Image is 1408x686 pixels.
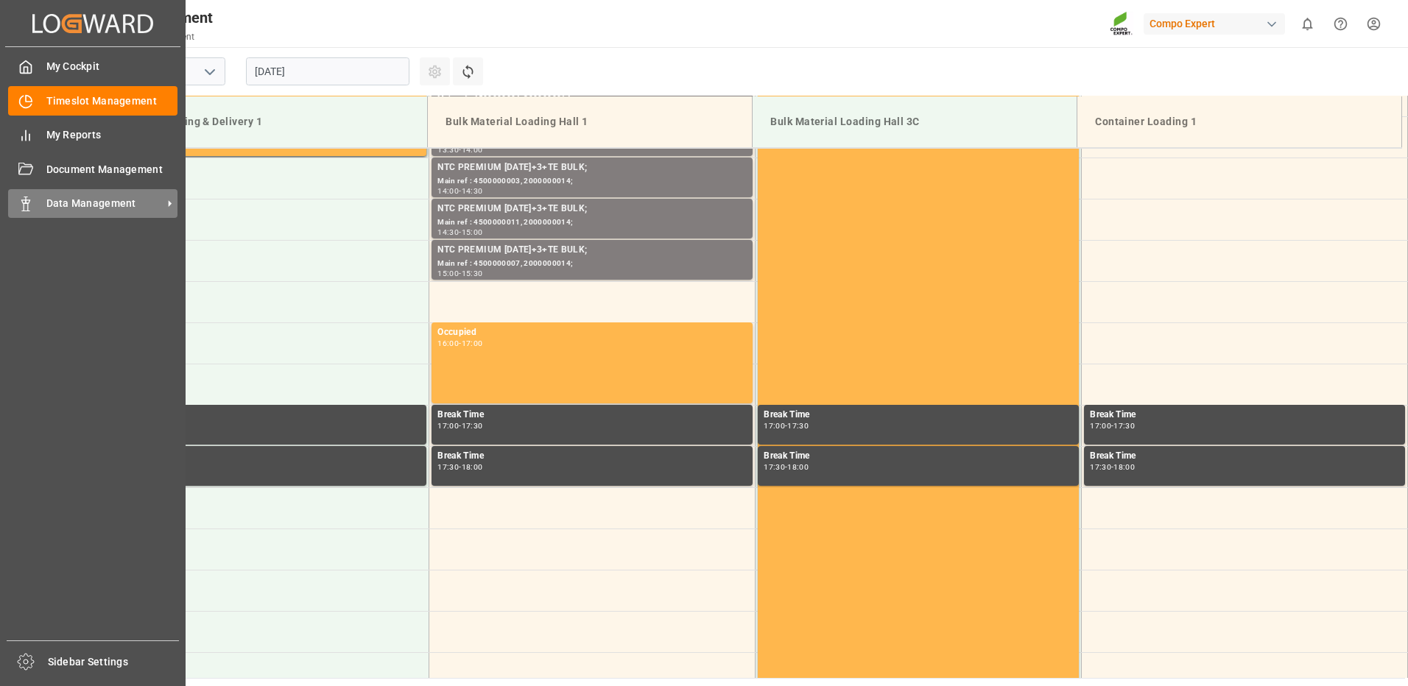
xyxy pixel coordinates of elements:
[437,464,459,470] div: 17:30
[437,449,747,464] div: Break Time
[459,422,461,429] div: -
[462,229,483,236] div: 15:00
[437,160,747,175] div: NTC PREMIUM [DATE]+3+TE BULK;
[111,408,420,422] div: Break Time
[1090,464,1111,470] div: 17:30
[459,146,461,153] div: -
[111,449,420,464] div: Break Time
[787,464,809,470] div: 18:00
[437,243,747,258] div: NTC PREMIUM [DATE]+3+TE BULK;
[437,216,747,229] div: Main ref : 4500000011, 2000000014;
[1324,7,1357,40] button: Help Center
[462,464,483,470] div: 18:00
[1291,7,1324,40] button: show 0 new notifications
[8,86,177,115] a: Timeslot Management
[1113,464,1135,470] div: 18:00
[459,340,461,347] div: -
[462,188,483,194] div: 14:30
[46,196,163,211] span: Data Management
[459,229,461,236] div: -
[459,270,461,277] div: -
[437,229,459,236] div: 14:30
[46,93,178,109] span: Timeslot Management
[764,422,785,429] div: 17:00
[764,464,785,470] div: 17:30
[1144,13,1285,35] div: Compo Expert
[437,202,747,216] div: NTC PREMIUM [DATE]+3+TE BULK;
[46,162,178,177] span: Document Management
[437,422,459,429] div: 17:00
[764,108,1065,135] div: Bulk Material Loading Hall 3C
[1090,422,1111,429] div: 17:00
[1089,108,1390,135] div: Container Loading 1
[437,175,747,188] div: Main ref : 4500000003, 2000000014;
[1090,408,1399,422] div: Break Time
[459,464,461,470] div: -
[246,57,409,85] input: DD.MM.YYYY
[1090,449,1399,464] div: Break Time
[1144,10,1291,38] button: Compo Expert
[440,108,740,135] div: Bulk Material Loading Hall 1
[1111,464,1113,470] div: -
[46,127,178,143] span: My Reports
[48,654,180,670] span: Sidebar Settings
[8,52,177,81] a: My Cockpit
[1113,422,1135,429] div: 17:30
[785,464,787,470] div: -
[437,340,459,347] div: 16:00
[198,60,220,83] button: open menu
[787,422,809,429] div: 17:30
[785,422,787,429] div: -
[462,146,483,153] div: 14:00
[462,340,483,347] div: 17:00
[437,146,459,153] div: 13:30
[46,59,178,74] span: My Cockpit
[437,325,747,340] div: Occupied
[437,270,459,277] div: 15:00
[1110,11,1133,37] img: Screenshot%202023-09-29%20at%2010.02.21.png_1712312052.png
[764,449,1073,464] div: Break Time
[437,258,747,270] div: Main ref : 4500000007, 2000000014;
[764,408,1073,422] div: Break Time
[459,188,461,194] div: -
[437,188,459,194] div: 14:00
[462,422,483,429] div: 17:30
[462,270,483,277] div: 15:30
[115,108,415,135] div: Paletts Loading & Delivery 1
[437,408,747,422] div: Break Time
[1111,422,1113,429] div: -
